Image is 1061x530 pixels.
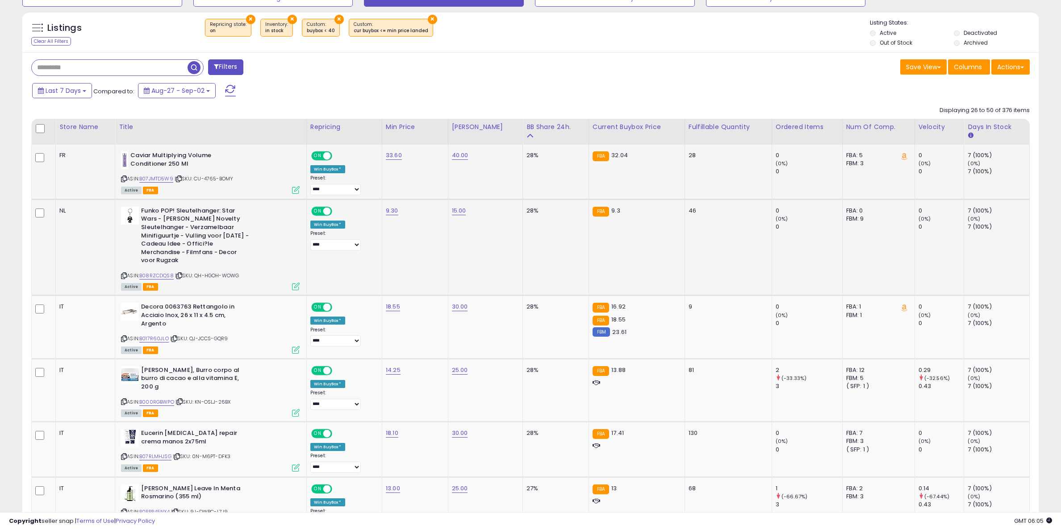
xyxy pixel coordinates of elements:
div: 7 (100%) [968,484,1029,492]
div: Preset: [310,453,375,473]
div: Win BuyBox * [310,221,345,229]
span: ON [312,152,323,160]
small: (0%) [968,493,980,500]
div: 7 (100%) [968,446,1029,454]
label: Deactivated [964,29,997,37]
a: 18.10 [386,429,398,438]
b: Funko POP! Sleutelhanger: Star Wars - [PERSON_NAME] Novelty Sleutelhanger - Verzamelbaar Minifigu... [141,207,250,267]
div: 28% [526,207,582,215]
div: Preset: [310,327,375,347]
span: OFF [331,430,345,438]
div: 0 [919,429,964,437]
a: 33.60 [386,151,402,160]
div: 28% [526,151,582,159]
div: FBA: 12 [846,366,908,374]
a: 30.00 [452,429,468,438]
small: FBA [593,484,609,494]
div: 0 [776,207,842,215]
div: 27% [526,484,582,492]
div: NL [59,207,108,215]
div: 0 [919,446,964,454]
span: OFF [331,485,345,492]
strong: Copyright [9,517,42,525]
div: IT [59,366,108,374]
div: IT [59,429,108,437]
div: 0 [776,319,842,327]
div: BB Share 24h. [526,122,585,132]
p: Listing States: [870,19,1039,27]
small: (0%) [919,160,931,167]
small: (-66.67%) [781,493,807,500]
label: Active [880,29,896,37]
span: All listings currently available for purchase on Amazon [121,409,142,417]
div: 3 [776,501,842,509]
span: Compared to: [93,87,134,96]
span: Repricing state : [210,21,246,34]
div: 2 [776,366,842,374]
div: 0.29 [919,366,964,374]
div: Win BuyBox * [310,317,345,325]
div: FBM: 9 [846,215,908,223]
span: FBA [143,409,158,417]
span: 13 [611,484,617,492]
a: B08RZCDQS8 [139,272,174,280]
small: (-67.44%) [924,493,949,500]
a: 25.00 [452,484,468,493]
small: (0%) [776,215,788,222]
span: ON [312,485,323,492]
label: Archived [964,39,988,46]
span: ON [312,304,323,311]
div: 7 (100%) [968,167,1029,175]
div: 1 [776,484,842,492]
span: Custom: [307,21,335,34]
div: Clear All Filters [31,37,71,46]
div: ASIN: [121,429,300,471]
div: Preset: [310,230,375,250]
div: Win BuyBox * [310,443,345,451]
div: 0.14 [919,484,964,492]
a: B000RGBWPO [139,398,174,406]
small: FBA [593,303,609,313]
div: FBM: 3 [846,437,908,445]
div: 7 (100%) [968,151,1029,159]
b: Decora 0063763 Rettangolo in Acciaio Inox, 26 x 11 x 4.5 cm, Argento [141,303,250,330]
span: 16.92 [611,302,626,311]
span: | SKU: QJ-JCCS-GQR9 [170,335,228,342]
small: FBA [593,316,609,326]
a: 25.00 [452,366,468,375]
div: cur buybox <= min price landed [354,28,428,34]
small: FBA [593,151,609,161]
div: Title [119,122,303,132]
span: ON [312,430,323,438]
div: IT [59,303,108,311]
div: 7 (100%) [968,429,1029,437]
div: Days In Stock [968,122,1026,132]
button: × [246,15,255,24]
div: 0 [776,167,842,175]
a: 14.25 [386,366,401,375]
div: Current Buybox Price [593,122,681,132]
div: 46 [689,207,765,215]
div: 28% [526,366,582,374]
a: 40.00 [452,151,468,160]
small: (-32.56%) [924,375,950,382]
div: Velocity [919,122,961,132]
span: 13.88 [611,366,626,374]
div: Fulfillable Quantity [689,122,768,132]
h5: Listings [47,22,82,34]
div: FBA: 1 [846,303,908,311]
img: 31Py1zVaVgL._SL40_.jpg [121,303,139,321]
div: ASIN: [121,151,300,193]
div: 9 [689,303,765,311]
div: Num of Comp. [846,122,911,132]
div: 0 [776,429,842,437]
div: FBA: 7 [846,429,908,437]
div: buybox < 40 [307,28,335,34]
span: 9.3 [611,206,620,215]
div: 130 [689,429,765,437]
div: FBM: 5 [846,374,908,382]
a: Privacy Policy [116,517,155,525]
small: (0%) [968,438,980,445]
div: 0 [919,223,964,231]
span: | SKU: KN-OSLJ-26BX [175,398,230,405]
